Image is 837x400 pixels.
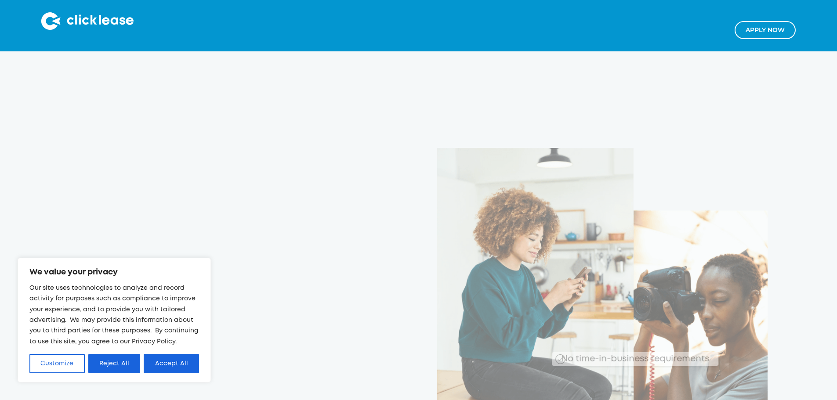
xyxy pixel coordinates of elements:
button: Customize [29,354,85,373]
div: No time-in-business requirements [511,344,718,366]
img: Checkmark_callout [555,354,565,364]
div: We value your privacy [18,258,211,382]
img: Clicklease logo [41,12,134,30]
span: Our site uses technologies to analyze and record activity for purposes such as compliance to impr... [29,285,198,344]
button: Accept All [144,354,199,373]
p: We value your privacy [29,267,199,277]
button: Reject All [88,354,141,373]
a: Apply NOw [735,21,796,39]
